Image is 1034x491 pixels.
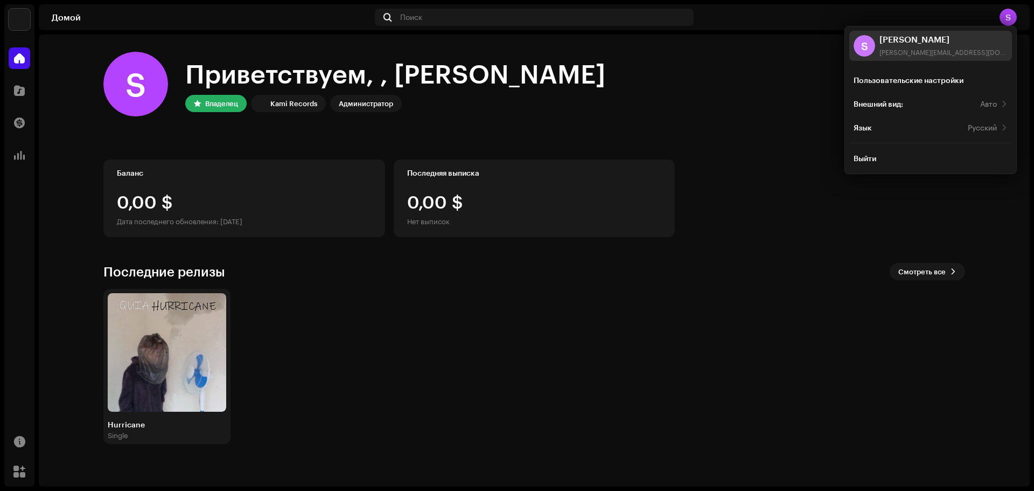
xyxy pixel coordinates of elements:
[108,431,128,440] div: Single
[849,117,1012,139] re-m-nav-item: Язык
[879,35,1008,44] div: [PERSON_NAME]
[890,263,965,280] button: Смотреть все
[854,100,903,108] div: Внешний вид:
[407,215,450,228] div: Нет выписок
[103,160,385,237] re-o-card-value: Баланс
[339,97,393,110] div: Администратор
[117,169,372,177] div: Баланс
[185,56,605,91] div: Приветствуем, , [PERSON_NAME]
[980,100,997,108] div: Авто
[407,169,662,177] div: Последняя выписка
[270,97,317,110] div: Kami Records
[849,70,1012,91] re-m-nav-item: Пользовательские настройки
[52,13,371,22] div: Домой
[9,9,30,30] img: 33004b37-325d-4a8b-b51f-c12e9b964943
[854,76,963,85] div: Пользовательские настройки
[854,35,875,57] div: S
[898,261,946,282] span: Смотреть все
[400,13,422,22] span: Поиск
[968,123,997,132] div: Русский
[849,93,1012,115] re-m-nav-item: Внешний вид:
[854,123,872,132] div: Язык
[103,52,168,116] div: S
[849,148,1012,169] re-m-nav-item: Выйти
[879,48,1008,57] div: [PERSON_NAME][EMAIL_ADDRESS][DOMAIN_NAME]
[117,215,372,228] div: Дата последнего обновления: [DATE]
[394,160,675,237] re-o-card-value: Последняя выписка
[108,420,226,429] div: Hurricane
[103,263,225,280] h3: Последние релизы
[854,154,876,163] div: Выйти
[108,293,226,412] img: fdd2d893-ff29-474d-aa9a-08dceaf14a22
[205,97,238,110] div: Владелец
[253,97,266,110] img: 33004b37-325d-4a8b-b51f-c12e9b964943
[1000,9,1017,26] div: S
